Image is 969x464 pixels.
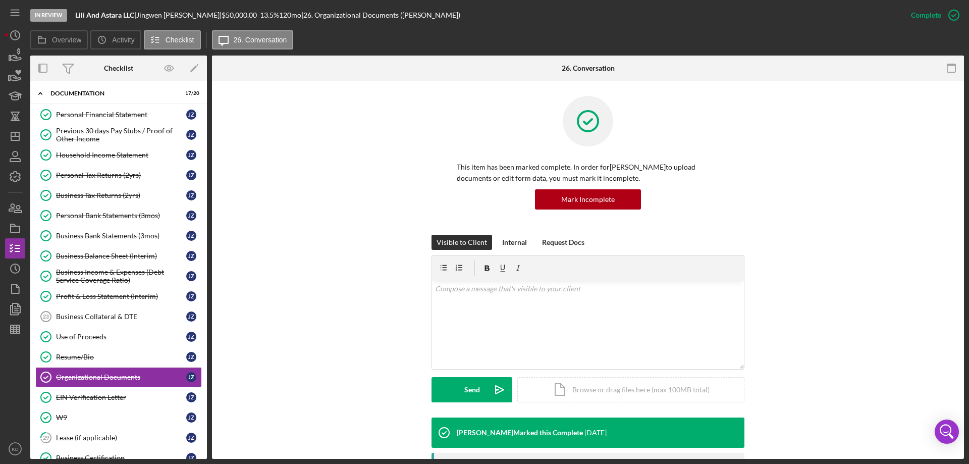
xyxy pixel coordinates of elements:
div: Business Tax Returns (2yrs) [56,191,186,199]
div: J Z [186,130,196,140]
tspan: 29 [43,434,49,441]
div: Request Docs [542,235,584,250]
button: Activity [90,30,141,49]
a: 23Business Collateral & DTEJZ [35,306,202,327]
a: Use of ProceedsJZ [35,327,202,347]
div: 120 mo [279,11,301,19]
div: Internal [502,235,527,250]
a: Profit & Loss Statement (Interim)JZ [35,286,202,306]
div: J Z [186,312,196,322]
div: Business Certification [56,454,186,462]
div: Documentation [50,90,174,96]
div: Jingwen [PERSON_NAME] | [136,11,222,19]
div: J Z [186,433,196,443]
div: J Z [186,190,196,200]
div: J Z [186,332,196,342]
button: 26. Conversation [212,30,294,49]
div: Checklist [104,64,133,72]
div: | 26. Organizational Documents ([PERSON_NAME]) [301,11,460,19]
div: Business Collateral & DTE [56,313,186,321]
div: [PERSON_NAME] Marked this Complete [457,429,583,437]
label: Activity [112,36,134,44]
div: 13.5 % [260,11,279,19]
div: J Z [186,231,196,241]
a: W9JZ [35,407,202,428]
p: This item has been marked complete. In order for [PERSON_NAME] to upload documents or edit form d... [457,162,719,184]
div: J Z [186,271,196,281]
time: 2025-08-12 02:51 [584,429,607,437]
a: Personal Tax Returns (2yrs)JZ [35,165,202,185]
div: Personal Financial Statement [56,111,186,119]
div: EIN Verification Letter [56,393,186,401]
div: J Z [186,170,196,180]
div: 26. Conversation [562,64,615,72]
button: Overview [30,30,88,49]
div: J Z [186,211,196,221]
div: J Z [186,372,196,382]
div: J Z [186,291,196,301]
button: KD [5,439,25,459]
div: J Z [186,352,196,362]
div: | [75,11,136,19]
div: J Z [186,453,196,463]
a: Business Tax Returns (2yrs)JZ [35,185,202,205]
div: J Z [186,110,196,120]
div: Lease (if applicable) [56,434,186,442]
div: Use of Proceeds [56,333,186,341]
div: Send [464,377,480,402]
div: J Z [186,392,196,402]
a: Personal Bank Statements (3mos)JZ [35,205,202,226]
div: W9 [56,414,186,422]
button: Complete [901,5,964,25]
text: KD [12,446,18,452]
div: Profit & Loss Statement (Interim) [56,292,186,300]
div: In Review [30,9,67,22]
div: Complete [911,5,941,25]
button: Request Docs [537,235,589,250]
div: Visible to Client [437,235,487,250]
div: Mark Incomplete [561,189,615,210]
div: Open Intercom Messenger [935,420,959,444]
a: Organizational DocumentsJZ [35,367,202,387]
a: EIN Verification LetterJZ [35,387,202,407]
button: Send [432,377,512,402]
button: Internal [497,235,532,250]
div: Household Income Statement [56,151,186,159]
div: Personal Bank Statements (3mos) [56,212,186,220]
div: J Z [186,251,196,261]
a: Household Income StatementJZ [35,145,202,165]
div: Organizational Documents [56,373,186,381]
div: $50,000.00 [222,11,260,19]
a: Business Balance Sheet (Interim)JZ [35,246,202,266]
a: 29Lease (if applicable)JZ [35,428,202,448]
button: Checklist [144,30,201,49]
div: Business Balance Sheet (Interim) [56,252,186,260]
label: 26. Conversation [234,36,287,44]
label: Overview [52,36,81,44]
a: Business Income & Expenses (Debt Service Coverage Ratio)JZ [35,266,202,286]
button: Visible to Client [432,235,492,250]
tspan: 23 [43,314,49,320]
button: Mark Incomplete [535,189,641,210]
div: J Z [186,413,196,423]
label: Checklist [166,36,194,44]
a: Business Bank Statements (3mos)JZ [35,226,202,246]
a: Personal Financial StatementJZ [35,105,202,125]
div: Business Bank Statements (3mos) [56,232,186,240]
div: Previous 30 days Pay Stubs / Proof of Other Income [56,127,186,143]
a: Resume/BioJZ [35,347,202,367]
div: Business Income & Expenses (Debt Service Coverage Ratio) [56,268,186,284]
div: J Z [186,150,196,160]
a: Previous 30 days Pay Stubs / Proof of Other IncomeJZ [35,125,202,145]
div: Resume/Bio [56,353,186,361]
div: 17 / 20 [181,90,199,96]
b: Lili And Astara LLC [75,11,134,19]
div: Personal Tax Returns (2yrs) [56,171,186,179]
